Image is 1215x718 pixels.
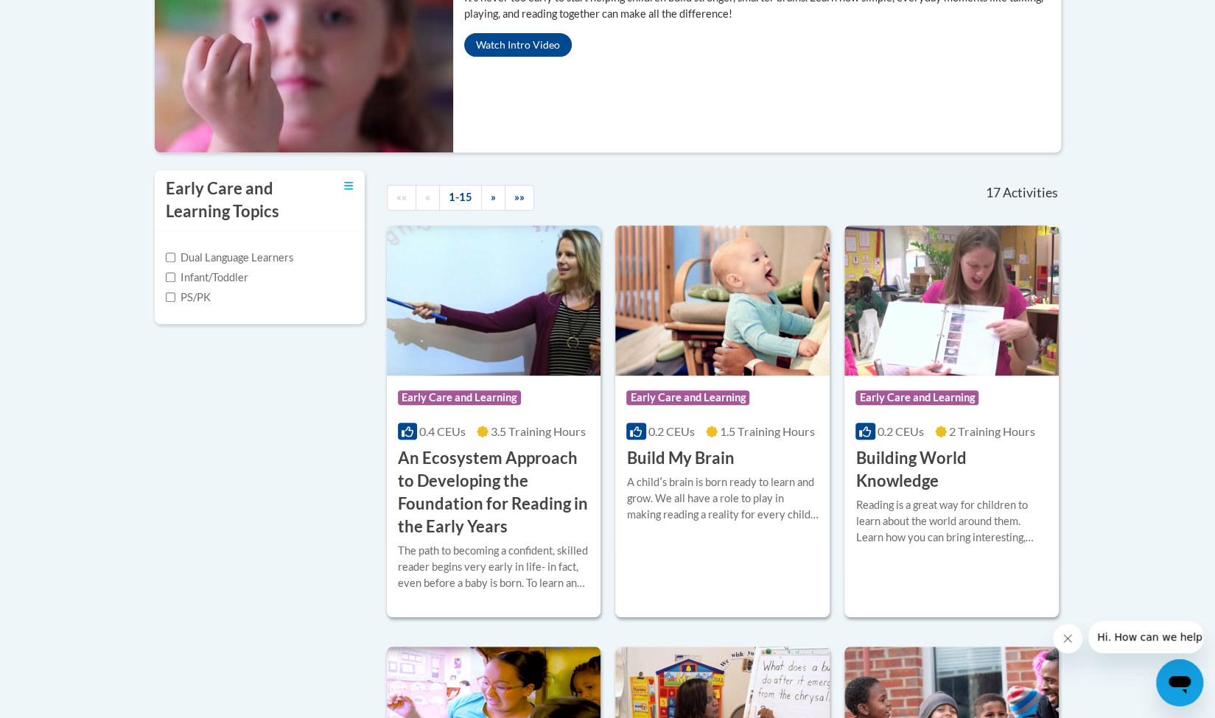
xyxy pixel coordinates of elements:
[855,447,1048,493] h3: Building World Knowledge
[387,185,416,211] a: Begining
[166,289,211,306] label: PS/PK
[720,424,815,438] span: 1.5 Training Hours
[985,185,1000,201] span: 17
[855,497,1048,546] div: Reading is a great way for children to learn about the world around them. Learn how you can bring...
[166,270,248,286] label: Infant/Toddler
[166,250,293,266] label: Dual Language Learners
[439,185,482,211] a: 1-15
[855,390,978,405] span: Early Care and Learning
[1156,659,1203,706] iframe: Button to launch messaging window
[166,177,306,223] h3: Early Care and Learning Topics
[425,191,430,203] span: «
[396,191,407,203] span: ««
[878,424,924,438] span: 0.2 CEUs
[398,543,590,591] div: The path to becoming a confident, skilled reader begins very early in life- in fact, even before ...
[166,292,175,302] input: Checkbox for Options
[626,474,819,523] div: A childʹs brain is born ready to learn and grow. We all have a role to play in making reading a r...
[648,424,695,438] span: 0.2 CEUs
[398,390,521,405] span: Early Care and Learning
[481,185,505,211] a: Next
[398,447,590,538] h3: An Ecosystem Approach to Developing the Foundation for Reading in the Early Years
[615,225,830,617] a: Course LogoEarly Care and Learning0.2 CEUs1.5 Training Hours Build My BrainA childʹs brain is bor...
[844,225,1059,376] img: Course Logo
[491,424,586,438] span: 3.5 Training Hours
[1003,185,1058,201] span: Activities
[844,225,1059,617] a: Course LogoEarly Care and Learning0.2 CEUs2 Training Hours Building World KnowledgeReading is a g...
[387,225,601,376] img: Course Logo
[615,225,830,376] img: Course Logo
[419,424,466,438] span: 0.4 CEUs
[626,447,734,470] h3: Build My Brain
[949,424,1035,438] span: 2 Training Hours
[166,272,175,282] input: Checkbox for Options
[1053,624,1082,653] iframe: Close message
[505,185,534,211] a: End
[464,33,572,57] button: Watch Intro Video
[514,191,525,203] span: »»
[344,177,354,194] a: Toggle collapse
[416,185,440,211] a: Previous
[9,10,119,22] span: Hi. How can we help?
[387,225,601,617] a: Course LogoEarly Care and Learning0.4 CEUs3.5 Training Hours An Ecosystem Approach to Developing ...
[491,191,496,203] span: »
[166,253,175,262] input: Checkbox for Options
[1088,621,1203,653] iframe: Message from company
[626,390,749,405] span: Early Care and Learning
